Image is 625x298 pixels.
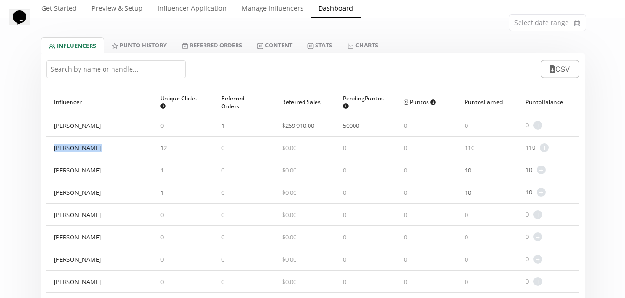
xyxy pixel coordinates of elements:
span: $ 0,00 [282,278,296,286]
div: [PERSON_NAME] [54,144,101,152]
span: 0 [465,255,468,264]
span: + [533,121,542,130]
span: 0 [343,188,346,197]
span: + [537,166,546,174]
span: 0 [160,121,164,130]
span: 0 [404,188,407,197]
span: Pending Puntos [343,94,384,110]
span: 0 [160,211,164,219]
span: 0 [526,210,529,219]
div: [PERSON_NAME] [54,211,101,219]
span: $ 0,00 [282,255,296,264]
span: 1 [160,188,164,197]
span: 0 [404,144,407,152]
span: 50000 [343,121,359,130]
div: Influencer [54,90,146,114]
span: $ 0,00 [282,166,296,174]
div: Puntos Earned [465,90,511,114]
div: [PERSON_NAME] [54,166,101,174]
span: 0 [221,166,224,174]
span: 0 [221,211,224,219]
span: 10 [465,188,471,197]
span: 0 [465,121,468,130]
span: 0 [404,211,407,219]
a: Punto HISTORY [104,37,174,53]
div: [PERSON_NAME] [54,121,101,130]
span: 0 [343,211,346,219]
span: $ 269.910,00 [282,121,314,130]
span: 0 [404,278,407,286]
span: Unique Clicks [160,94,199,110]
span: 0 [160,233,164,241]
span: $ 0,00 [282,188,296,197]
a: Stats [300,37,340,53]
span: 0 [526,277,529,286]
span: 0 [343,166,346,174]
span: + [533,255,542,264]
span: 10 [526,166,532,174]
span: 0 [526,121,529,130]
iframe: chat widget [9,9,39,37]
span: 0 [221,278,224,286]
span: 0 [221,255,224,264]
span: 0 [343,255,346,264]
button: CSV [541,60,579,78]
span: 0 [221,188,224,197]
div: [PERSON_NAME] [54,255,101,264]
div: [PERSON_NAME] [54,188,101,197]
span: + [537,188,546,197]
span: 0 [160,255,164,264]
input: Search by name or handle... [46,60,186,78]
span: 0 [160,278,164,286]
a: CHARTS [340,37,385,53]
span: 0 [221,144,224,152]
span: + [533,277,542,286]
span: 0 [404,233,407,241]
span: 110 [526,143,535,152]
a: Content [250,37,300,53]
span: 1 [160,166,164,174]
a: Referred Orders [174,37,250,53]
span: 10 [526,188,532,197]
div: Referred Sales [282,90,328,114]
span: 0 [343,144,346,152]
span: 0 [221,233,224,241]
span: 0 [465,278,468,286]
span: 10 [465,166,471,174]
div: Punto Balance [526,90,572,114]
span: Puntos [404,98,436,106]
span: $ 0,00 [282,144,296,152]
div: [PERSON_NAME] [54,233,101,241]
span: $ 0,00 [282,211,296,219]
span: + [540,143,549,152]
div: Referred Orders [221,90,267,114]
span: 0 [404,121,407,130]
span: 12 [160,144,167,152]
span: 0 [343,278,346,286]
span: 0 [343,233,346,241]
div: [PERSON_NAME] [54,278,101,286]
span: 0 [465,233,468,241]
a: INFLUENCERS [41,37,104,53]
span: 0 [404,255,407,264]
span: 110 [465,144,474,152]
span: 1 [221,121,224,130]
span: + [533,232,542,241]
svg: calendar [574,19,580,28]
span: 0 [465,211,468,219]
span: + [533,210,542,219]
span: 0 [526,255,529,264]
span: $ 0,00 [282,233,296,241]
span: 0 [404,166,407,174]
span: 0 [526,232,529,241]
